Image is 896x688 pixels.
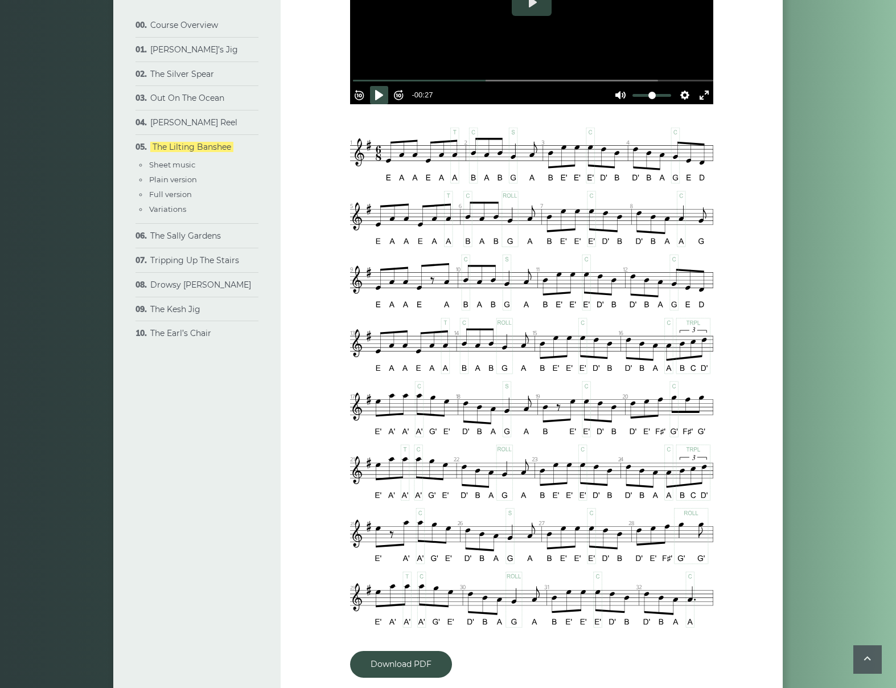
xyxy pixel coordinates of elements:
a: The Kesh Jig [150,304,200,314]
a: Course Overview [150,20,218,30]
a: The Silver Spear [150,69,214,79]
a: Drowsy [PERSON_NAME] [150,280,251,290]
a: Variations [149,204,186,214]
a: [PERSON_NAME] Reel [150,117,237,128]
a: Sheet music [149,160,195,169]
a: Tripping Up The Stairs [150,255,239,265]
a: The Earl’s Chair [150,328,211,338]
a: Plain version [149,175,197,184]
a: Full version [149,190,192,199]
a: [PERSON_NAME]’s Jig [150,44,238,55]
a: The Sally Gardens [150,231,221,241]
a: Download PDF [350,651,452,678]
a: Out On The Ocean [150,93,224,103]
a: The Lilting Banshee [150,142,233,152]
